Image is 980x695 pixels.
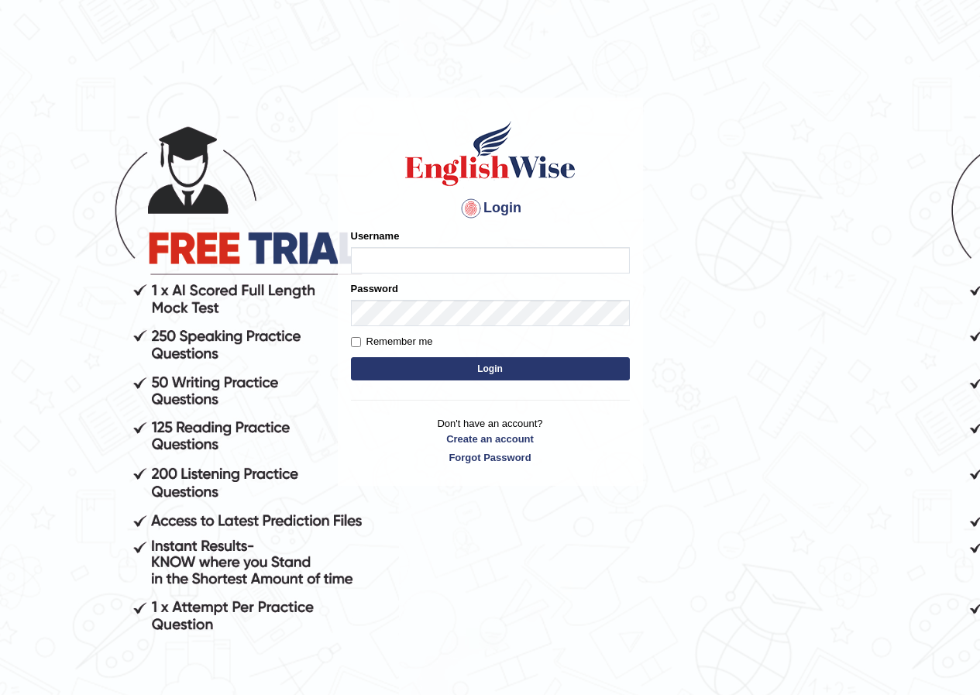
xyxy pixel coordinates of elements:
[351,357,630,380] button: Login
[351,432,630,446] a: Create an account
[351,281,398,296] label: Password
[351,196,630,221] h4: Login
[351,450,630,465] a: Forgot Password
[351,334,433,349] label: Remember me
[402,119,579,188] img: Logo of English Wise sign in for intelligent practice with AI
[351,416,630,464] p: Don't have an account?
[351,229,400,243] label: Username
[351,337,361,347] input: Remember me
